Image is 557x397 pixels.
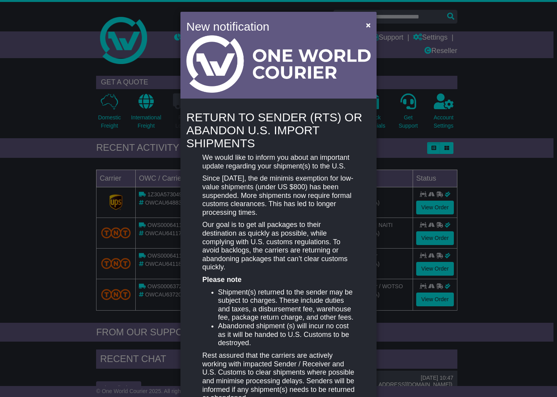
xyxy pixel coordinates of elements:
[186,111,371,150] h4: RETURN TO SENDER (RTS) OR ABANDON U.S. IMPORT SHIPMENTS
[202,276,242,284] strong: Please note
[202,174,355,217] p: Since [DATE], the de minimis exemption for low-value shipments (under US $800) has been suspended...
[218,322,355,348] li: Abandoned shipment (s) will incur no cost as it will be handed to U.S. Customs to be destroyed.
[202,154,355,170] p: We would like to inform you about an important update regarding your shipment(s) to the U.S.
[186,18,355,35] h4: New notification
[186,35,371,93] img: Light
[218,288,355,322] li: Shipment(s) returned to the sender may be subject to charges. These include duties and taxes, a d...
[362,17,375,33] button: Close
[366,20,371,29] span: ×
[202,221,355,272] p: Our goal is to get all packages to their destination as quickly as possible, while complying with...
